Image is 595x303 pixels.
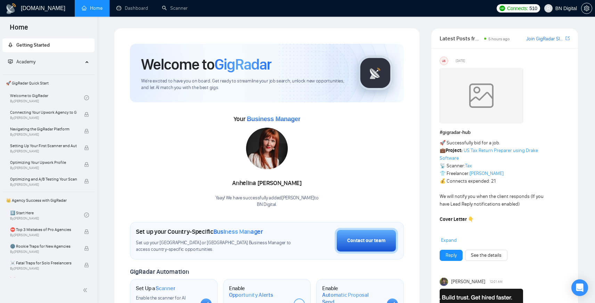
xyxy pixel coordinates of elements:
[84,179,89,184] span: lock
[214,55,271,74] span: GigRadar
[213,228,263,236] span: Business Manager
[16,59,35,65] span: Academy
[441,237,457,243] span: Expand
[8,59,35,65] span: Academy
[10,226,77,233] span: ⛔ Top 3 Mistakes of Pro Agencies
[229,285,288,298] h1: Enable
[440,34,482,43] span: Latest Posts from the GigRadar Community
[84,129,89,134] span: lock
[215,195,319,208] div: Yaay! We have successfully added [PERSON_NAME] to
[246,128,288,169] img: 1686179978208-144.jpg
[6,3,17,14] img: logo
[84,246,89,251] span: lock
[4,22,34,37] span: Home
[526,35,564,43] a: Join GigRadar Slack Community
[2,38,95,52] li: Getting Started
[358,56,393,90] img: gigradar-logo.png
[136,285,175,292] h1: Set Up a
[10,243,77,250] span: 🌚 Rookie Traps for New Agencies
[581,3,592,14] button: setting
[581,6,592,11] a: setting
[10,260,77,266] span: ☠️ Fatal Traps for Solo Freelancers
[470,170,504,176] a: [PERSON_NAME]
[10,159,77,166] span: Optimizing Your Upwork Profile
[465,163,472,169] a: Tax
[529,5,537,12] span: 510
[10,133,77,137] span: By [PERSON_NAME]
[83,287,90,294] span: double-left
[446,252,457,259] a: Reply
[3,76,94,90] span: 🚀 GigRadar Quick Start
[84,229,89,234] span: lock
[3,193,94,207] span: 👑 Agency Success with GigRadar
[335,228,398,254] button: Contact our team
[546,6,551,11] span: user
[10,166,77,170] span: By [PERSON_NAME]
[440,129,570,136] h1: # gigradar-hub
[440,278,448,286] img: Toby Fox-Mason
[84,162,89,167] span: lock
[499,6,505,11] img: upwork-logo.png
[84,95,89,100] span: check-circle
[571,279,588,296] div: Open Intercom Messenger
[440,216,474,222] strong: Cover Letter 👇
[8,42,13,47] span: rocket
[82,5,103,11] a: homeHome
[10,90,84,105] a: Welcome to GigRadarBy[PERSON_NAME]
[215,201,319,208] p: BN Digital .
[488,37,510,41] span: 5 hours ago
[10,109,77,116] span: Connecting Your Upwork Agency to GigRadar
[10,250,77,254] span: By [PERSON_NAME]
[581,6,592,11] span: setting
[141,55,271,74] h1: Welcome to
[10,207,84,223] a: 1️⃣ Start HereBy[PERSON_NAME]
[84,112,89,117] span: lock
[234,115,301,123] span: Your
[490,279,503,285] span: 12:01 AM
[440,250,463,261] button: Reply
[465,250,507,261] button: See the details
[10,116,77,120] span: By [PERSON_NAME]
[10,126,77,133] span: Navigating the GigRadar Platform
[347,237,385,245] div: Contact our team
[130,268,189,276] span: GigRadar Automation
[440,57,448,65] div: US
[229,292,273,298] span: Opportunity Alerts
[451,278,485,286] span: [PERSON_NAME]
[440,147,538,161] a: US Tax Return Preparer using Drake Software
[10,276,77,283] span: ❌ How to get banned on Upwork
[247,115,300,122] span: Business Manager
[10,149,77,153] span: By [PERSON_NAME]
[141,78,347,91] span: We're excited to have you on board. Get ready to streamline your job search, unlock new opportuni...
[215,177,319,189] div: Anhelina [PERSON_NAME]
[471,252,502,259] a: See the details
[10,233,77,237] span: By [PERSON_NAME]
[507,5,528,12] span: Connects:
[116,5,148,11] a: dashboardDashboard
[440,68,523,123] img: weqQh+iSagEgQAAAABJRU5ErkJggg==
[10,142,77,149] span: Setting Up Your First Scanner and Auto-Bidder
[8,59,13,64] span: fund-projection-screen
[136,240,293,253] span: Set up your [GEOGRAPHIC_DATA] or [GEOGRAPHIC_DATA] Business Manager to access country-specific op...
[162,5,188,11] a: searchScanner
[10,176,77,183] span: Optimizing and A/B Testing Your Scanner for Better Results
[84,213,89,217] span: check-circle
[84,263,89,268] span: lock
[456,58,465,64] span: [DATE]
[136,228,263,236] h1: Set up your Country-Specific
[565,35,570,42] a: export
[156,285,175,292] span: Scanner
[10,266,77,271] span: By [PERSON_NAME]
[565,35,570,41] span: export
[16,42,50,48] span: Getting Started
[84,145,89,150] span: lock
[10,183,77,187] span: By [PERSON_NAME]
[446,147,463,153] strong: Project:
